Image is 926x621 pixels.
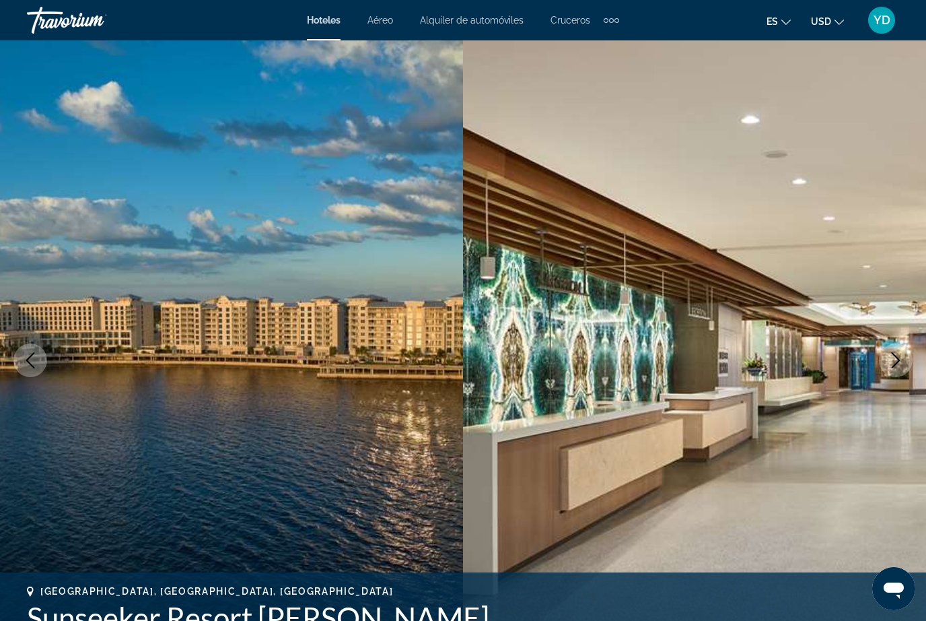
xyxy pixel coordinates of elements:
[811,11,844,31] button: Change currency
[872,567,915,610] iframe: Button to launch messaging window
[767,11,791,31] button: Change language
[550,15,590,26] a: Cruceros
[811,16,831,27] span: USD
[874,13,890,27] span: YD
[13,344,47,377] button: Previous image
[767,16,778,27] span: es
[879,344,913,377] button: Next image
[367,15,393,26] a: Aéreo
[604,9,619,31] button: Extra navigation items
[27,3,162,38] a: Travorium
[40,586,393,597] span: [GEOGRAPHIC_DATA], [GEOGRAPHIC_DATA], [GEOGRAPHIC_DATA]
[307,15,341,26] a: Hoteles
[864,6,899,34] button: User Menu
[420,15,524,26] a: Alquiler de automóviles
